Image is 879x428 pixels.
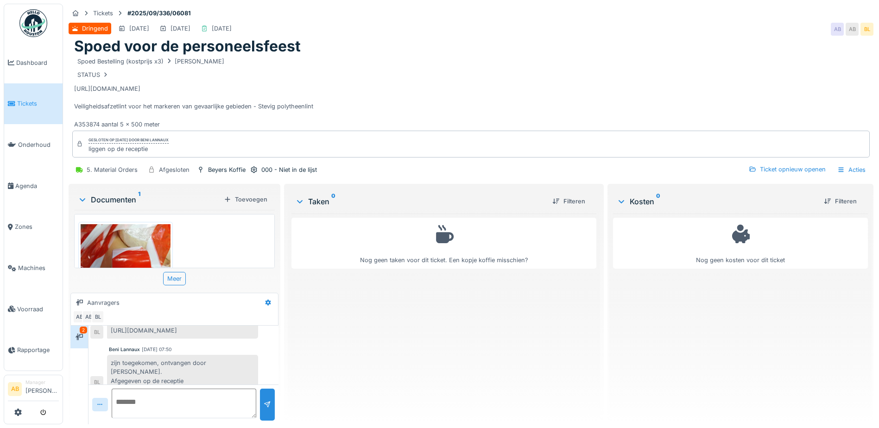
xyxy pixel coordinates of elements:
div: liggen op de receptie [89,145,169,153]
span: Voorraad [17,305,59,314]
img: Badge_color-CXgf-gQk.svg [19,9,47,37]
div: Spoed Bestelling (kostprijs x3) [PERSON_NAME] [77,57,224,66]
div: Taken [295,196,545,207]
span: Onderhoud [18,140,59,149]
a: Rapportage [4,330,63,371]
div: Filteren [820,195,860,208]
div: Aanvragers [87,298,120,307]
div: Nog geen taken voor dit ticket. Een kopje koffie misschien? [297,222,590,265]
a: Voorraad [4,289,63,330]
div: 5. Material Orders [87,165,138,174]
div: BL [90,376,103,389]
div: [DATE] [171,24,190,33]
div: Kosten [617,196,816,207]
div: AB [846,23,859,36]
div: AB [82,310,95,323]
span: Zones [15,222,59,231]
div: Beni Lannaux [109,346,140,353]
div: Dringend [82,24,108,33]
li: [PERSON_NAME] [25,379,59,399]
span: Tickets [17,99,59,108]
li: AB [8,382,22,396]
a: AB Manager[PERSON_NAME] [8,379,59,401]
img: 10f81wtvfichme7wrv2jf0bc47s5 [81,224,171,344]
div: Filteren [549,195,589,208]
div: [DATE] [129,24,149,33]
div: Manager [25,379,59,386]
div: 000 - Niet in de lijst [261,165,317,174]
div: Afgesloten [159,165,190,174]
h1: Spoed voor de personeelsfeest [74,38,301,55]
a: Tickets [4,83,63,125]
sup: 1 [138,194,140,205]
div: Tickets [93,9,113,18]
div: [DATE] 07:50 [142,346,171,353]
div: AB [73,310,86,323]
div: Gesloten op [DATE] door Beni Lannaux [89,137,169,144]
span: Dashboard [16,58,59,67]
span: Rapportage [17,346,59,354]
a: Dashboard [4,42,63,83]
span: Machines [18,264,59,272]
div: AB [831,23,844,36]
div: BL [91,310,104,323]
div: besteld PO-2025-00699 [URL][DOMAIN_NAME] [107,314,258,339]
a: Machines [4,247,63,289]
a: Zones [4,207,63,248]
div: BL [860,23,873,36]
div: 2 [80,327,87,334]
div: Documenten [78,194,220,205]
div: Ticket opnieuw openen [745,163,829,176]
span: Agenda [15,182,59,190]
div: [DATE] [212,24,232,33]
div: BL [90,326,103,339]
div: STATUS [77,70,109,79]
a: Agenda [4,165,63,207]
div: Acties [833,163,870,176]
strong: #2025/09/336/06081 [124,9,195,18]
a: Onderhoud [4,124,63,165]
sup: 0 [331,196,335,207]
div: [URL][DOMAIN_NAME] Veiligheidsafzetlint voor het markeren van gevaarlijke gebieden - Stevig polyt... [74,56,868,129]
div: Meer [163,272,186,285]
div: Nog geen kosten voor dit ticket [619,222,862,265]
div: Beyers Koffie [208,165,246,174]
div: Toevoegen [220,193,271,206]
div: zijn toegekomen, ontvangen door [PERSON_NAME]. Afgegeven op de receptie [107,355,258,389]
sup: 0 [656,196,660,207]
